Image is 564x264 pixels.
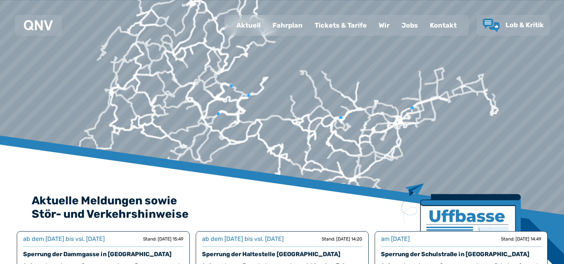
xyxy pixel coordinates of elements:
[381,251,529,258] a: Sperrung der Schulstraße in [GEOGRAPHIC_DATA]
[202,235,284,243] div: ab dem [DATE] bis vsl. [DATE]
[24,20,53,31] img: QNV Logo
[483,19,544,32] a: Lob & Kritik
[230,16,267,35] a: Aktuell
[23,251,171,258] a: Sperrung der Dammgasse in [GEOGRAPHIC_DATA]
[501,236,541,242] div: Stand: [DATE] 14:49
[202,251,340,258] a: Sperrung der Haltestelle [GEOGRAPHIC_DATA]
[24,18,53,33] a: QNV Logo
[309,16,373,35] a: Tickets & Tarife
[381,235,410,243] div: am [DATE]
[396,16,424,35] a: Jobs
[322,236,362,242] div: Stand: [DATE] 14:20
[373,16,396,35] a: Wir
[424,16,463,35] a: Kontakt
[32,194,533,221] h2: Aktuelle Meldungen sowie Stör- und Verkehrshinweise
[267,16,309,35] a: Fahrplan
[143,236,183,242] div: Stand: [DATE] 15:49
[505,21,544,29] span: Lob & Kritik
[23,235,105,243] div: ab dem [DATE] bis vsl. [DATE]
